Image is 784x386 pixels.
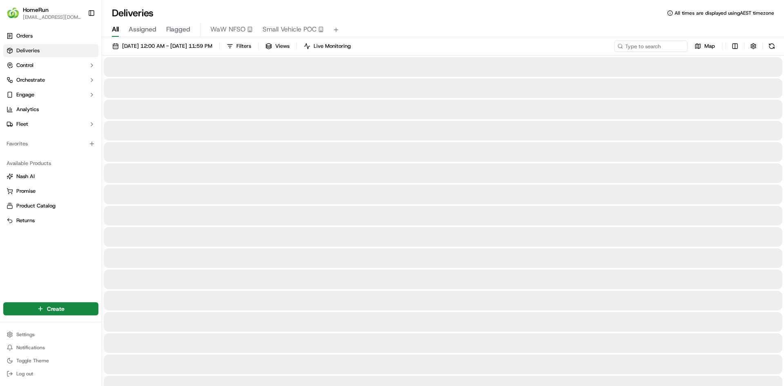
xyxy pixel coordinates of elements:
span: Live Monitoring [314,42,351,50]
button: Create [3,302,98,315]
span: WaW NFSO [210,25,245,34]
button: Control [3,59,98,72]
span: All [112,25,119,34]
span: All times are displayed using AEST timezone [675,10,774,16]
a: Analytics [3,103,98,116]
button: Map [691,40,719,52]
span: Control [16,62,33,69]
button: Product Catalog [3,199,98,212]
button: Filters [223,40,255,52]
button: Nash AI [3,170,98,183]
a: Nash AI [7,173,95,180]
button: Settings [3,329,98,340]
button: Toggle Theme [3,355,98,366]
a: Returns [7,217,95,224]
span: Product Catalog [16,202,56,210]
div: Available Products [3,157,98,170]
button: [DATE] 12:00 AM - [DATE] 11:59 PM [109,40,216,52]
span: Small Vehicle POC [263,25,316,34]
span: [DATE] 12:00 AM - [DATE] 11:59 PM [122,42,212,50]
span: Orchestrate [16,76,45,84]
button: Orchestrate [3,74,98,87]
span: Fleet [16,120,28,128]
button: HomeRun [23,6,49,14]
span: Assigned [129,25,156,34]
span: Views [275,42,290,50]
span: Create [47,305,65,313]
span: Filters [236,42,251,50]
span: Map [704,42,715,50]
span: Analytics [16,106,39,113]
span: Flagged [166,25,190,34]
span: Deliveries [16,47,40,54]
button: Views [262,40,293,52]
span: Nash AI [16,173,35,180]
input: Type to search [614,40,688,52]
span: Promise [16,187,36,195]
button: Live Monitoring [300,40,354,52]
span: Engage [16,91,34,98]
button: Refresh [766,40,777,52]
span: Log out [16,370,33,377]
span: Orders [16,32,33,40]
a: Promise [7,187,95,195]
span: Toggle Theme [16,357,49,364]
span: Settings [16,331,35,338]
span: Returns [16,217,35,224]
a: Product Catalog [7,202,95,210]
button: Promise [3,185,98,198]
div: Favorites [3,137,98,150]
img: HomeRun [7,7,20,20]
button: HomeRunHomeRun[EMAIL_ADDRESS][DOMAIN_NAME] [3,3,85,23]
span: Notifications [16,344,45,351]
button: [EMAIL_ADDRESS][DOMAIN_NAME] [23,14,81,20]
button: Engage [3,88,98,101]
button: Returns [3,214,98,227]
button: Notifications [3,342,98,353]
h1: Deliveries [112,7,154,20]
a: Orders [3,29,98,42]
a: Deliveries [3,44,98,57]
button: Log out [3,368,98,379]
button: Fleet [3,118,98,131]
